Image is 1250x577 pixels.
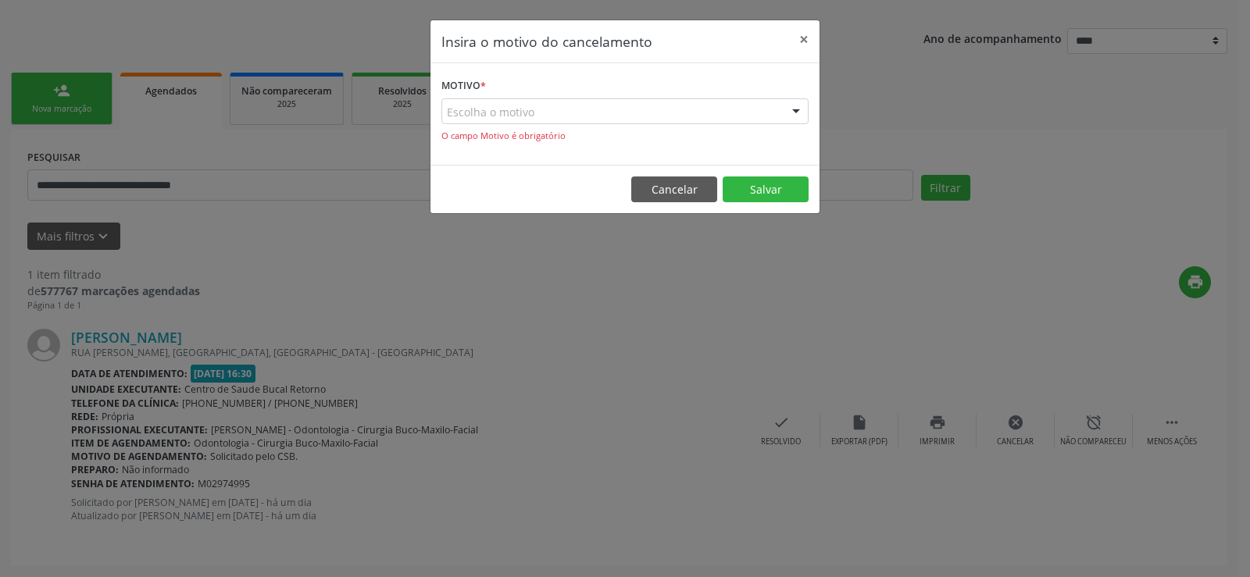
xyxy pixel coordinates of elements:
[441,74,486,98] label: Motivo
[441,130,809,143] div: O campo Motivo é obrigatório
[447,104,534,120] span: Escolha o motivo
[631,176,717,203] button: Cancelar
[723,176,809,203] button: Salvar
[441,31,652,52] h5: Insira o motivo do cancelamento
[788,20,820,59] button: Close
